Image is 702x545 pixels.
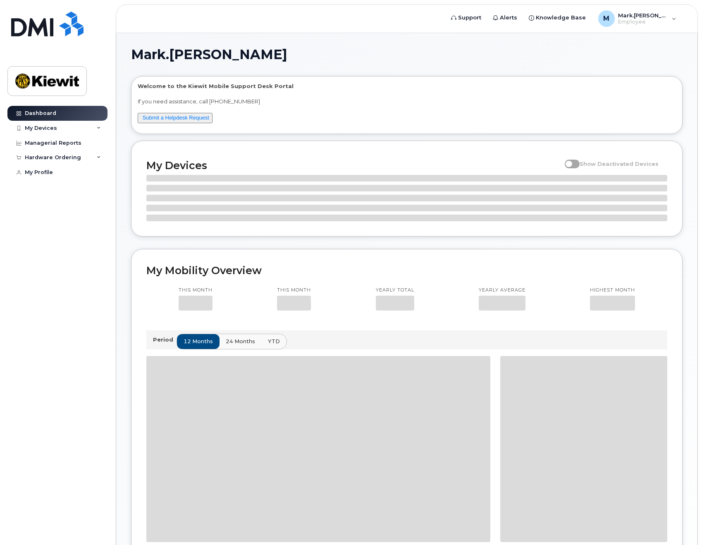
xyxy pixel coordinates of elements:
button: Submit a Helpdesk Request [138,113,213,123]
p: If you need assistance, call [PHONE_NUMBER] [138,98,676,105]
input: Show Deactivated Devices [565,156,571,163]
p: Period [153,336,177,344]
p: Yearly total [376,287,414,294]
h2: My Mobility Overview [146,264,667,277]
iframe: Messenger Launcher [666,509,696,539]
h2: My Devices [146,159,561,172]
a: Submit a Helpdesk Request [143,115,209,121]
p: This month [179,287,213,294]
p: This month [277,287,311,294]
p: Welcome to the Kiewit Mobile Support Desk Portal [138,82,676,90]
span: YTD [268,337,280,345]
p: Yearly average [479,287,525,294]
span: Mark.[PERSON_NAME] [131,48,287,61]
p: Highest month [590,287,635,294]
span: 24 months [226,337,255,345]
span: Show Deactivated Devices [580,160,659,167]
